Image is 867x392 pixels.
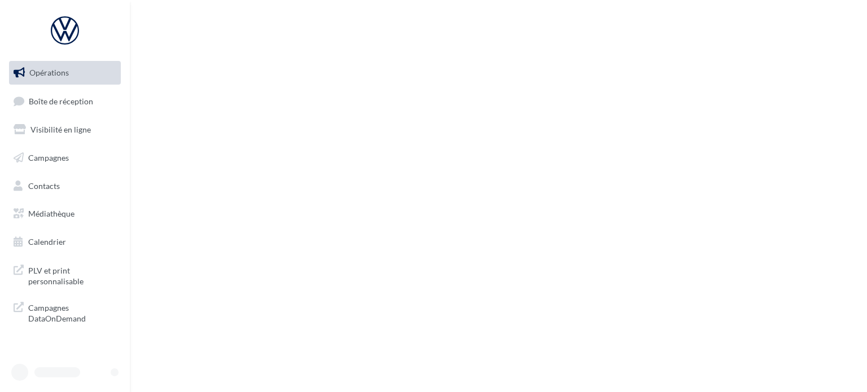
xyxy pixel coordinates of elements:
[28,180,60,190] span: Contacts
[28,153,69,162] span: Campagnes
[7,89,123,113] a: Boîte de réception
[7,118,123,142] a: Visibilité en ligne
[28,263,116,287] span: PLV et print personnalisable
[7,258,123,292] a: PLV et print personnalisable
[28,237,66,246] span: Calendrier
[7,174,123,198] a: Contacts
[30,125,91,134] span: Visibilité en ligne
[7,230,123,254] a: Calendrier
[7,61,123,85] a: Opérations
[29,68,69,77] span: Opérations
[7,296,123,329] a: Campagnes DataOnDemand
[7,146,123,170] a: Campagnes
[29,96,93,105] span: Boîte de réception
[7,202,123,226] a: Médiathèque
[28,209,75,218] span: Médiathèque
[28,300,116,324] span: Campagnes DataOnDemand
